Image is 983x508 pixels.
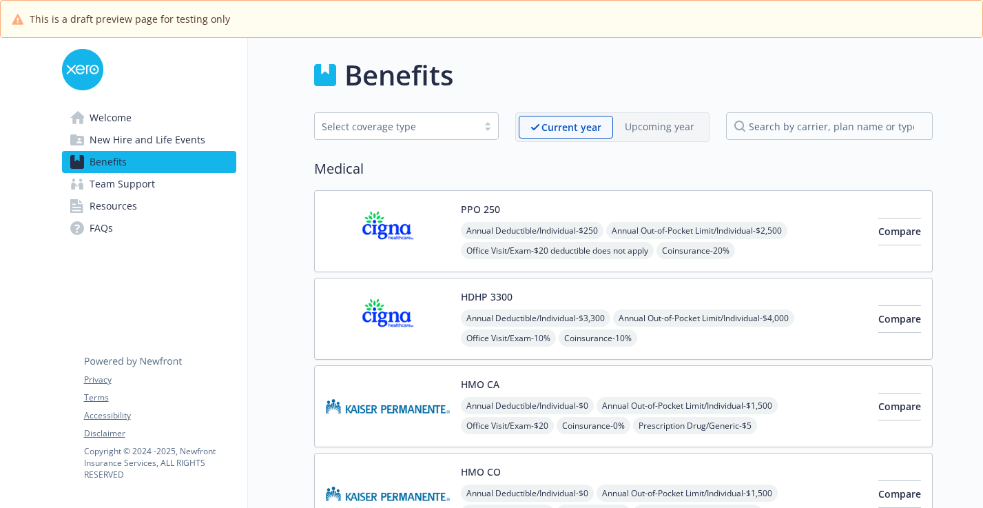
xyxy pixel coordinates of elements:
img: CIGNA carrier logo [326,289,450,348]
span: New Hire and Life Events [90,129,205,151]
span: Benefits [90,151,127,173]
span: Annual Out-of-Pocket Limit/Individual - $1,500 [597,397,778,414]
span: Coinsurance - 0% [557,417,630,434]
span: Team Support [90,173,155,195]
span: Annual Deductible/Individual - $0 [461,397,594,414]
span: Compare [878,225,921,238]
a: New Hire and Life Events [62,129,236,151]
button: PPO 250 [461,202,500,216]
a: Team Support [62,173,236,195]
input: search by carrier, plan name or type [726,112,933,140]
button: Compare [878,218,921,245]
h2: Medical [314,159,933,179]
span: Coinsurance - 20% [656,242,735,259]
span: Office Visit/Exam - 10% [461,329,556,347]
button: Compare [878,480,921,508]
span: Compare [878,487,921,500]
span: FAQs [90,217,113,239]
button: HDHP 3300 [461,289,513,304]
a: Disclaimer [84,427,236,440]
p: Upcoming year [625,119,694,134]
span: Annual Out-of-Pocket Limit/Individual - $2,500 [606,222,787,239]
span: Office Visit/Exam - $20 deductible does not apply [461,242,654,259]
button: Compare [878,393,921,420]
a: Accessibility [84,409,236,422]
span: Compare [878,312,921,325]
img: CIGNA carrier logo [326,202,450,261]
span: This is a draft preview page for testing only [30,12,230,26]
span: Coinsurance - 10% [559,329,637,347]
a: Terms [84,392,236,404]
p: Copyright © 2024 - 2025 , Newfront Insurance Services, ALL RIGHTS RESERVED [84,445,236,480]
span: Annual Out-of-Pocket Limit/Individual - $4,000 [613,309,794,327]
span: Compare [878,400,921,413]
button: HMO CA [461,377,499,392]
h1: Benefits [344,54,453,96]
span: Office Visit/Exam - $20 [461,417,554,434]
a: Resources [62,195,236,217]
span: Welcome [90,107,132,129]
span: Upcoming year [613,116,706,139]
p: Current year [541,120,601,134]
span: Annual Deductible/Individual - $0 [461,485,594,502]
a: Privacy [84,374,236,386]
img: Kaiser Permanente Insurance Company carrier logo [326,377,450,436]
a: FAQs [62,217,236,239]
span: Annual Deductible/Individual - $250 [461,222,603,239]
a: Welcome [62,107,236,129]
div: Select coverage type [322,119,470,134]
span: Prescription Drug/Generic - $5 [633,417,757,434]
a: Benefits [62,151,236,173]
span: Annual Deductible/Individual - $3,300 [461,309,610,327]
button: Compare [878,305,921,333]
span: Annual Out-of-Pocket Limit/Individual - $1,500 [597,485,778,502]
span: Resources [90,195,137,217]
button: HMO CO [461,465,501,479]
